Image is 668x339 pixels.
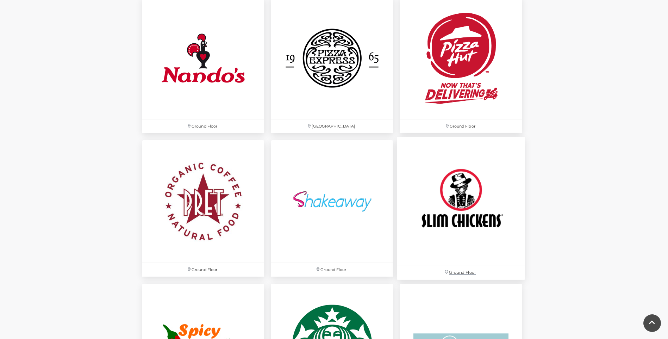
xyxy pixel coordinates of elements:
[400,119,522,133] p: Ground Floor
[142,119,264,133] p: Ground Floor
[271,119,393,133] p: [GEOGRAPHIC_DATA]
[397,265,525,280] p: Ground Floor
[139,137,268,280] a: Ground Floor
[268,137,397,280] a: Ground Floor
[393,133,529,284] a: Ground Floor
[271,263,393,277] p: Ground Floor
[142,263,264,277] p: Ground Floor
